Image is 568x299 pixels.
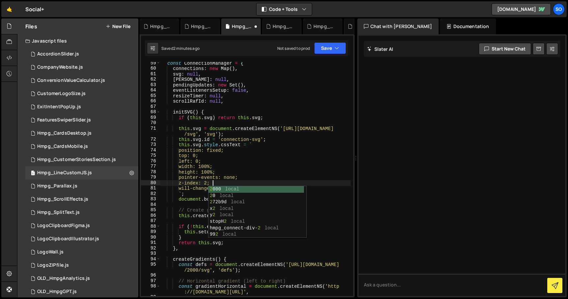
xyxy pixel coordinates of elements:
div: 15116/40353.js [25,87,138,100]
div: 15116/47009.js [25,259,138,272]
div: LogoWall.js [37,249,64,255]
div: FeaturesSwiperSlider.js [37,117,91,123]
div: Hmpg_LineCustomJS.js [232,23,253,30]
div: 15116/40349.js [25,61,138,74]
div: Hmpg_Parallax.js [37,183,77,189]
div: 90 [141,235,160,240]
div: Hmpg_CustomerStoriesSection.js [37,157,116,163]
button: Save [314,42,346,54]
div: 92 [141,246,160,251]
div: 15116/42838.js [25,232,138,246]
div: 83 [141,196,160,202]
div: 80 [141,180,160,186]
div: 15116/40336.js [25,219,138,232]
div: 97 [141,278,160,284]
div: 15116/40766.js [25,100,138,114]
div: 15116/47892.js [25,180,138,193]
div: Hmpg_CardsDesktop.js [313,23,335,30]
div: AccordionSlider.js [37,51,79,57]
div: 15116/41430.js [25,285,138,298]
div: 15116/47900.js [25,153,138,166]
div: 64 [141,87,160,93]
div: 87 [141,218,160,224]
div: 72 [141,137,160,142]
div: 63 [141,82,160,88]
div: 71 [141,126,160,137]
div: Hmpg_SplitText.js [273,23,294,30]
div: 15116/41115.js [25,48,138,61]
div: Not saved to prod [277,46,310,51]
h2: Slater AI [367,46,393,52]
div: 79 [141,175,160,180]
div: 65 [141,93,160,99]
div: 2 minutes ago [173,46,200,51]
div: OLD_HmpgAnalytics.js [37,276,90,282]
div: 60 [141,66,160,71]
button: New File [106,24,130,29]
div: 76 [141,158,160,164]
div: Hmpg_ScrollEffects.js [37,196,88,202]
div: 91 [141,240,160,246]
div: 69 [141,115,160,120]
div: LogoClipboardFigma.js [37,223,90,229]
div: LogoClipboardIllustrator.js [37,236,99,242]
div: 15116/40701.js [25,114,138,127]
div: 75 [141,153,160,158]
div: Hmpg_CustomerStoriesSection.js [150,23,171,30]
div: Chat with [PERSON_NAME] [357,18,439,34]
a: [DOMAIN_NAME] [492,3,551,15]
div: 98 [141,283,160,294]
div: LogoZIPfile.js [37,262,69,268]
div: ConversionValueCalculator.js [37,78,105,83]
div: Hmpg_CardsMobile.js [37,144,88,149]
div: 82 [141,191,160,197]
div: 15116/47106.js [25,127,138,140]
div: 70 [141,120,160,126]
div: 88 [141,224,160,229]
div: 93 [141,251,160,256]
div: 74 [141,148,160,153]
div: 15116/47767.js [25,206,138,219]
div: 61 [141,71,160,77]
button: Start new chat [479,43,531,55]
div: Hmpg_LineCustomJS.js [37,170,92,176]
div: 85 [141,207,160,213]
div: Javascript files [17,34,138,48]
a: 🤙 [1,1,17,17]
div: Hmpg_CardsMobile.js [354,23,375,30]
div: 15116/40702.js [25,272,138,285]
div: 66 [141,98,160,104]
div: Saved [161,46,200,51]
div: 77 [141,164,160,169]
div: 15116/46100.js [25,246,138,259]
div: 96 [141,273,160,278]
div: Social+ [25,5,44,13]
div: 94 [141,256,160,262]
div: 86 [141,213,160,218]
a: So [553,3,565,15]
div: 15116/47872.js [25,166,138,180]
span: 1 [31,171,35,176]
div: Hmpg_SplitText.js [37,210,80,216]
div: 15116/40946.js [25,74,138,87]
h2: Files [25,23,37,30]
div: 15116/47105.js [25,140,138,153]
div: 81 [141,185,160,191]
div: 59 [141,60,160,66]
div: ExitIntentPopUp.js [37,104,81,110]
button: Code + Tools [257,3,312,15]
div: 95 [141,262,160,273]
div: 15116/47945.js [25,193,138,206]
div: 84 [141,202,160,208]
div: CompanyWebsite.js [37,64,83,70]
div: 73 [141,142,160,148]
div: 67 [141,104,160,110]
div: OLD_HmpgGPT.js [37,289,77,295]
div: Hmpg_CardsDesktop.js [37,130,92,136]
div: 62 [141,77,160,82]
div: 68 [141,109,160,115]
div: Documentation [440,18,496,34]
div: Hmpg_Parallax.js [191,23,212,30]
div: 89 [141,229,160,235]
